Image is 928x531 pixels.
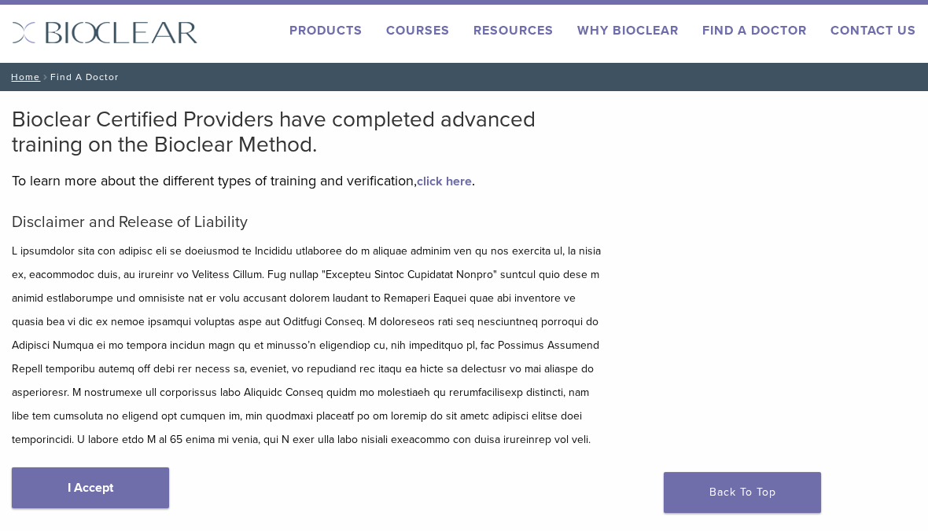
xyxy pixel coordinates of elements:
[664,472,821,513] a: Back To Top
[12,21,198,44] img: Bioclear
[473,23,554,38] a: Resources
[12,107,607,157] h2: Bioclear Certified Providers have completed advanced training on the Bioclear Method.
[6,71,40,82] a: Home
[830,23,916,38] a: Contact Us
[289,23,363,38] a: Products
[12,169,607,192] p: To learn more about the different types of training and verification, .
[12,213,607,232] h5: Disclaimer and Release of Liability
[577,23,679,38] a: Why Bioclear
[702,23,807,38] a: Find A Doctor
[386,23,450,38] a: Courses
[40,73,50,81] span: /
[12,240,607,452] p: L ipsumdolor sita con adipisc eli se doeiusmod te Incididu utlaboree do m aliquae adminim ven qu ...
[12,467,169,508] a: I Accept
[417,174,472,189] a: click here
